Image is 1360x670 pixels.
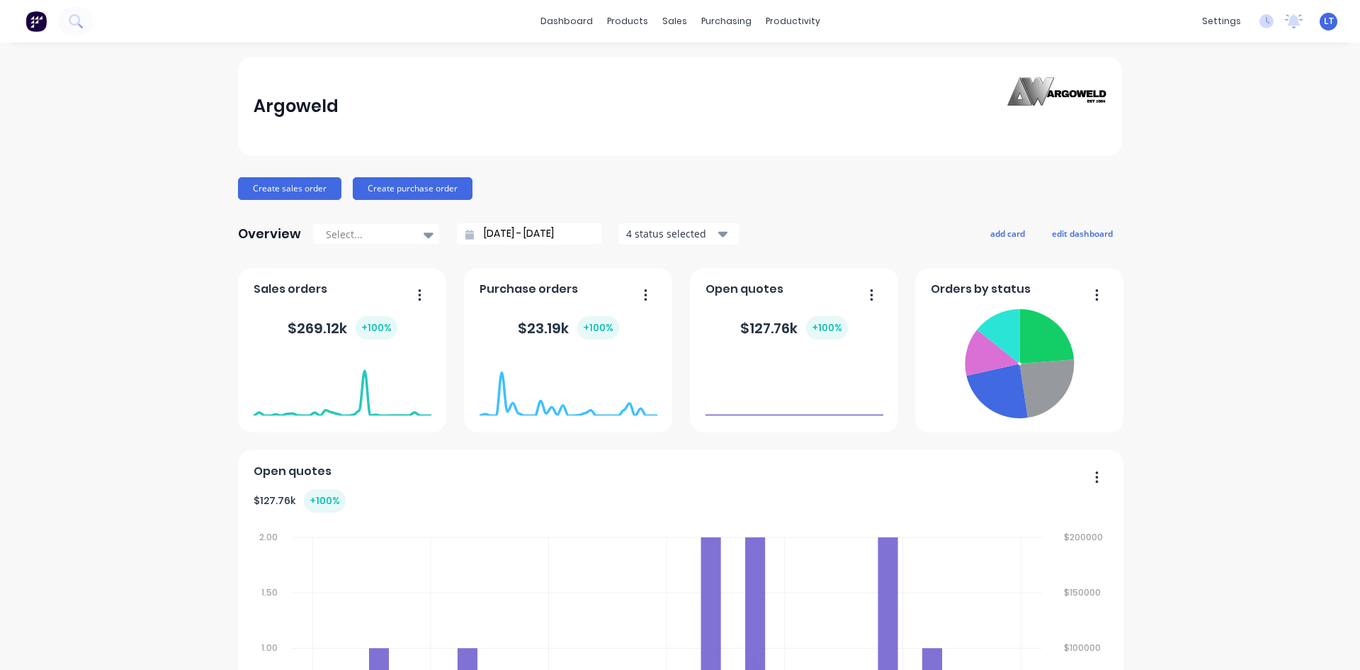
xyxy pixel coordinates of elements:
span: Orders by status [931,281,1031,298]
div: sales [655,11,694,32]
tspan: 2.00 [259,531,277,543]
div: $ 127.76k [740,316,848,340]
div: Argoweld [254,92,339,121]
div: $ 23.19k [518,316,619,340]
div: purchasing [694,11,759,32]
button: 4 status selected [618,223,739,245]
button: add card [981,224,1034,242]
tspan: $150000 [1065,586,1101,598]
div: 4 status selected [626,226,715,241]
img: Factory [25,11,47,32]
tspan: 1.00 [261,642,277,654]
button: Create purchase order [353,177,472,200]
div: + 100 % [356,316,397,340]
div: + 100 % [577,316,619,340]
div: + 100 % [304,489,346,513]
button: edit dashboard [1043,224,1122,242]
div: productivity [759,11,827,32]
span: Sales orders [254,281,327,298]
button: Create sales order [238,177,341,200]
a: dashboard [533,11,600,32]
div: Overview [238,220,301,248]
span: Open quotes [705,281,783,298]
div: $ 269.12k [288,316,397,340]
tspan: $100000 [1065,642,1101,654]
div: $ 127.76k [254,489,346,513]
span: LT [1324,15,1334,28]
div: settings [1195,11,1248,32]
div: products [600,11,655,32]
img: Argoweld [1007,77,1106,136]
span: Purchase orders [480,281,578,298]
tspan: $200000 [1065,531,1104,543]
div: + 100 % [806,316,848,340]
tspan: 1.50 [261,586,277,598]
